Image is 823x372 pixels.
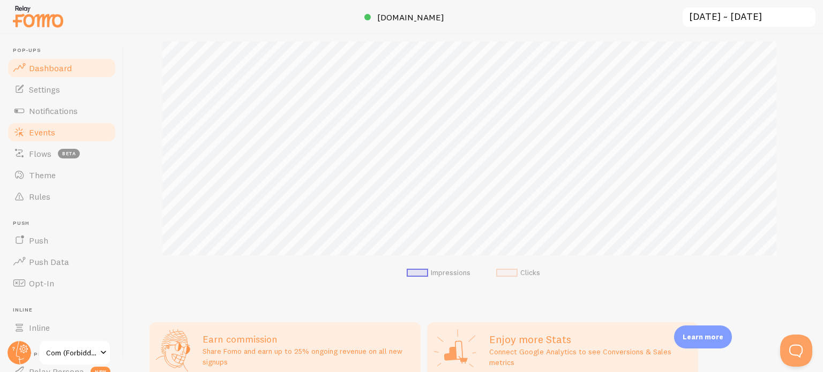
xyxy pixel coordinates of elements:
span: Inline [29,322,50,333]
iframe: Help Scout Beacon - Open [780,335,812,367]
li: Clicks [496,268,540,278]
div: Learn more [674,325,732,348]
a: Com (Forbiddenfruit) [39,340,111,366]
h3: Earn commission [203,333,414,345]
a: Flows beta [6,143,117,164]
span: Opt-In [29,278,54,289]
span: Push Data [29,256,69,267]
span: Inline [13,307,117,314]
a: Notifications [6,100,117,122]
span: Flows [29,148,51,159]
span: Com (Forbiddenfruit) [46,346,97,359]
a: Inline [6,317,117,338]
p: Connect Google Analytics to see Conversions & Sales metrics [489,346,692,368]
span: Push [29,235,48,246]
a: Rules [6,186,117,207]
span: Settings [29,84,60,95]
a: Push [6,230,117,251]
span: Push [13,220,117,227]
img: Google Analytics [433,329,476,371]
span: Theme [29,170,56,180]
p: Learn more [683,332,723,342]
span: beta [58,149,80,158]
a: Push Data [6,251,117,272]
a: Theme [6,164,117,186]
a: Opt-In [6,272,117,294]
span: Dashboard [29,63,72,73]
span: Rules [29,191,50,202]
li: Impressions [407,268,470,278]
span: Pop-ups [13,47,117,54]
a: Dashboard [6,57,117,79]
a: Settings [6,79,117,100]
a: Events [6,122,117,143]
p: Share Fomo and earn up to 25% ongoing revenue on all new signups [203,346,414,367]
span: Notifications [29,105,78,116]
img: fomo-relay-logo-orange.svg [11,3,65,30]
span: Events [29,127,55,138]
h2: Enjoy more Stats [489,332,692,346]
